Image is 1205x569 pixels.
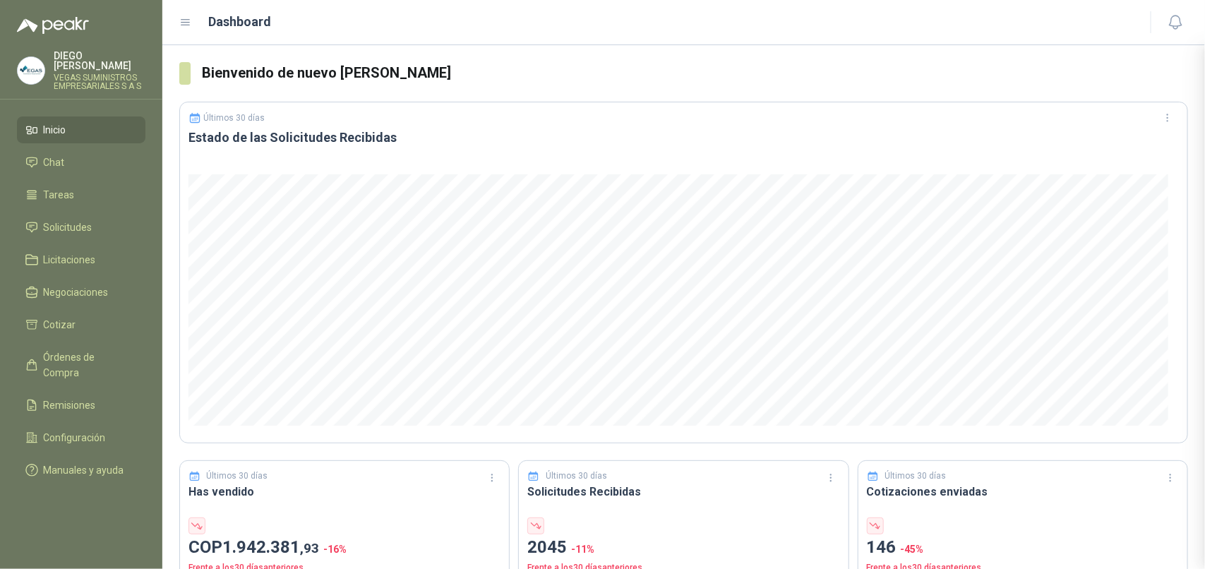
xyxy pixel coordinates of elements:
[44,220,92,235] span: Solicitudes
[209,12,272,32] h1: Dashboard
[17,181,145,208] a: Tareas
[44,349,132,381] span: Órdenes de Compra
[44,462,124,478] span: Manuales y ayuda
[44,397,96,413] span: Remisiones
[54,51,145,71] p: DIEGO [PERSON_NAME]
[44,284,109,300] span: Negociaciones
[17,392,145,419] a: Remisiones
[54,73,145,90] p: VEGAS SUMINISTROS EMPRESARIALES S A S
[44,155,65,170] span: Chat
[44,430,106,445] span: Configuración
[44,252,96,268] span: Licitaciones
[17,344,145,386] a: Órdenes de Compra
[17,279,145,306] a: Negociaciones
[17,246,145,273] a: Licitaciones
[17,424,145,451] a: Configuración
[17,214,145,241] a: Solicitudes
[17,116,145,143] a: Inicio
[17,457,145,484] a: Manuales y ayuda
[17,149,145,176] a: Chat
[44,122,66,138] span: Inicio
[44,317,76,333] span: Cotizar
[44,187,75,203] span: Tareas
[18,57,44,84] img: Company Logo
[17,311,145,338] a: Cotizar
[17,17,89,34] img: Logo peakr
